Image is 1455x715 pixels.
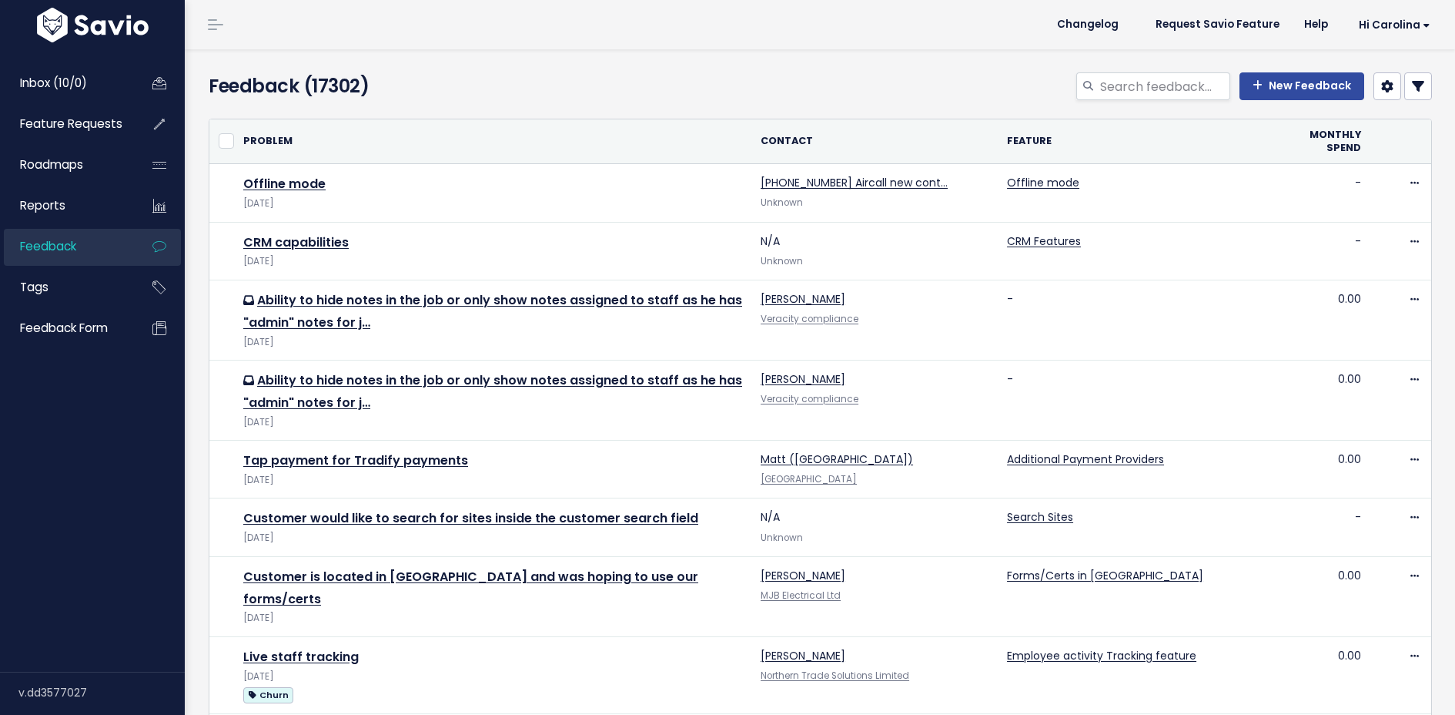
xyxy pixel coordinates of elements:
[20,238,76,254] span: Feedback
[998,280,1277,361] td: -
[1277,556,1370,636] td: 0.00
[234,119,751,164] th: Problem
[1007,648,1196,663] a: Employee activity Tracking feature
[1359,19,1430,31] span: Hi Carolina
[1277,119,1370,164] th: Monthly spend
[4,65,128,101] a: Inbox (10/0)
[243,509,698,527] a: Customer would like to search for sites inside the customer search field
[761,589,841,602] a: MJB Electrical Ltd
[243,175,326,193] a: Offline mode
[20,197,65,213] span: Reports
[4,229,128,264] a: Feedback
[209,72,601,100] h4: Feedback (17302)
[243,233,349,251] a: CRM capabilities
[761,255,803,267] span: Unknown
[243,472,742,488] div: [DATE]
[1143,13,1292,36] a: Request Savio Feature
[20,156,83,173] span: Roadmaps
[761,473,857,485] a: [GEOGRAPHIC_DATA]
[1007,175,1079,190] a: Offline mode
[4,270,128,305] a: Tags
[243,568,698,608] a: Customer is located in [GEOGRAPHIC_DATA] and was hoping to use our forms/certs
[243,451,468,469] a: Tap payment for Tradify payments
[761,451,913,467] a: Matt ([GEOGRAPHIC_DATA])
[33,8,152,42] img: logo-white.9d6f32f41409.svg
[243,334,742,351] div: [DATE]
[761,196,803,209] span: Unknown
[998,361,1277,441] td: -
[243,530,742,546] div: [DATE]
[761,393,858,405] a: Veracity compliance
[20,279,48,295] span: Tags
[1277,361,1370,441] td: 0.00
[1277,280,1370,361] td: 0.00
[243,415,742,431] div: [DATE]
[761,670,909,682] a: Northern Trade Solutions Limited
[1239,72,1364,100] a: New Feedback
[761,291,845,307] a: [PERSON_NAME]
[1277,441,1370,498] td: 0.00
[1277,164,1370,222] td: -
[751,498,998,556] td: N/A
[1057,19,1119,30] span: Changelog
[18,673,185,713] div: v.dd3577027
[1007,568,1203,583] a: Forms/Certs in [GEOGRAPHIC_DATA]
[751,119,998,164] th: Contact
[761,532,803,544] span: Unknown
[243,685,293,704] a: Churn
[761,175,948,190] a: [PHONE_NUMBER] Aircall new cont…
[1277,222,1370,280] td: -
[4,311,128,346] a: Feedback form
[1292,13,1340,36] a: Help
[761,648,845,663] a: [PERSON_NAME]
[751,222,998,280] td: N/A
[1099,72,1230,100] input: Search feedback...
[1007,233,1081,249] a: CRM Features
[1277,498,1370,556] td: -
[243,687,293,703] span: Churn
[998,119,1277,164] th: Feature
[4,188,128,223] a: Reports
[20,75,87,91] span: Inbox (10/0)
[243,291,742,331] a: Ability to hide notes in the job or only show notes assigned to staff as he has "admin" notes for j…
[20,116,122,132] span: Feature Requests
[243,648,359,666] a: Live staff tracking
[4,106,128,142] a: Feature Requests
[1277,636,1370,713] td: 0.00
[243,253,742,270] div: [DATE]
[243,371,742,411] a: Ability to hide notes in the job or only show notes assigned to staff as he has "admin" notes for j…
[1340,13,1443,37] a: Hi Carolina
[243,669,742,685] div: [DATE]
[243,196,742,212] div: [DATE]
[1007,509,1073,525] a: Search Sites
[1007,451,1164,467] a: Additional Payment Providers
[243,610,742,626] div: [DATE]
[761,371,845,387] a: [PERSON_NAME]
[761,313,858,325] a: Veracity compliance
[20,320,108,336] span: Feedback form
[4,147,128,183] a: Roadmaps
[761,568,845,583] a: [PERSON_NAME]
